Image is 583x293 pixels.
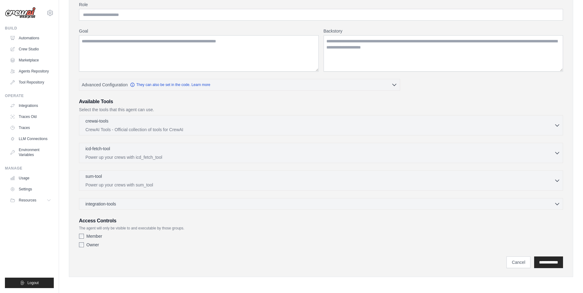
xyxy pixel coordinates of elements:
[85,127,554,133] p: CrewAI Tools - Official collection of tools for CrewAI
[7,101,54,111] a: Integrations
[82,201,560,207] button: integration-tools
[79,79,400,90] button: Advanced Configuration They can also be set in the code. Learn more
[7,134,54,144] a: LLM Connections
[7,195,54,205] button: Resources
[19,198,36,203] span: Resources
[7,44,54,54] a: Crew Studio
[5,93,54,98] div: Operate
[5,26,54,31] div: Build
[85,201,116,207] span: integration-tools
[79,226,563,231] p: The agent will only be visible to and executable by those groups.
[86,242,99,248] label: Owner
[82,146,560,160] button: icd-fetch-tool Power up your crews with icd_fetch_tool
[82,118,560,133] button: crewai-tools CrewAI Tools - Official collection of tools for CrewAI
[27,280,39,285] span: Logout
[5,7,36,19] img: Logo
[86,233,102,239] label: Member
[506,256,530,268] a: Cancel
[79,98,563,105] h3: Available Tools
[7,145,54,160] a: Environment Variables
[7,184,54,194] a: Settings
[82,82,128,88] span: Advanced Configuration
[5,166,54,171] div: Manage
[7,33,54,43] a: Automations
[85,154,554,160] p: Power up your crews with icd_fetch_tool
[7,173,54,183] a: Usage
[324,28,563,34] label: Backstory
[79,107,563,113] p: Select the tools that this agent can use.
[7,77,54,87] a: Tool Repository
[85,173,102,179] p: sum-tool
[7,66,54,76] a: Agents Repository
[85,182,554,188] p: Power up your crews with sum_tool
[82,173,560,188] button: sum-tool Power up your crews with sum_tool
[85,118,108,124] p: crewai-tools
[85,146,110,152] p: icd-fetch-tool
[7,123,54,133] a: Traces
[7,55,54,65] a: Marketplace
[79,28,319,34] label: Goal
[79,2,563,8] label: Role
[79,217,563,225] h3: Access Controls
[7,112,54,122] a: Traces Old
[5,278,54,288] button: Logout
[130,82,210,87] a: They can also be set in the code. Learn more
